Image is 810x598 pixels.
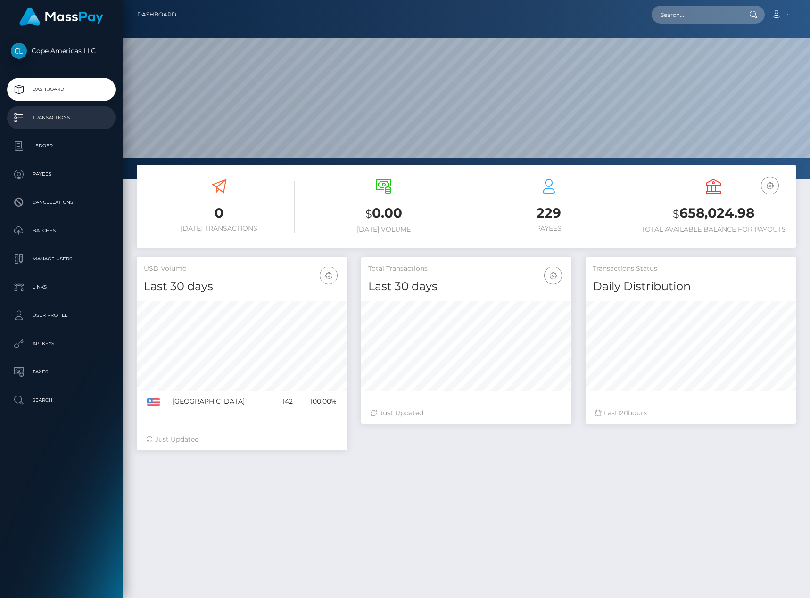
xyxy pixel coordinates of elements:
p: Search [11,393,112,407]
img: MassPay Logo [19,8,103,26]
a: API Keys [7,332,116,356]
p: Cancellations [11,195,112,210]
h5: USD Volume [144,264,340,274]
p: Batches [11,224,112,238]
p: Taxes [11,365,112,379]
div: Just Updated [146,435,338,444]
img: Cope Americas LLC [11,43,27,59]
p: Payees [11,167,112,181]
a: Payees [7,162,116,186]
a: Dashboard [137,5,176,24]
a: Transactions [7,106,116,129]
h4: Last 30 days [144,278,340,295]
td: 100.00% [296,391,340,412]
h6: [DATE] Volume [309,226,460,234]
td: [GEOGRAPHIC_DATA] [169,391,273,412]
h4: Last 30 days [368,278,564,295]
p: Ledger [11,139,112,153]
a: Search [7,388,116,412]
a: Taxes [7,360,116,384]
h3: 658,024.98 [638,204,789,223]
a: Cancellations [7,191,116,214]
p: Manage Users [11,252,112,266]
p: API Keys [11,337,112,351]
p: Transactions [11,111,112,125]
small: $ [673,207,679,220]
span: Cope Americas LLC [7,47,116,55]
img: US.png [147,398,160,406]
td: 142 [274,391,297,412]
p: Links [11,280,112,294]
h5: Total Transactions [368,264,564,274]
h6: Total Available Balance for Payouts [638,226,789,234]
a: Batches [7,219,116,242]
p: User Profile [11,308,112,323]
h6: Payees [473,225,624,233]
input: Search... [652,6,740,24]
small: $ [365,207,372,220]
a: Dashboard [7,78,116,101]
h3: 0 [144,204,295,222]
h6: [DATE] Transactions [144,225,295,233]
h5: Transactions Status [593,264,789,274]
div: Last hours [595,408,786,418]
span: 120 [618,409,628,417]
a: Links [7,275,116,299]
h4: Daily Distribution [593,278,789,295]
a: User Profile [7,304,116,327]
h3: 229 [473,204,624,222]
h3: 0.00 [309,204,460,223]
a: Ledger [7,134,116,158]
a: Manage Users [7,247,116,271]
div: Just Updated [371,408,562,418]
p: Dashboard [11,82,112,97]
